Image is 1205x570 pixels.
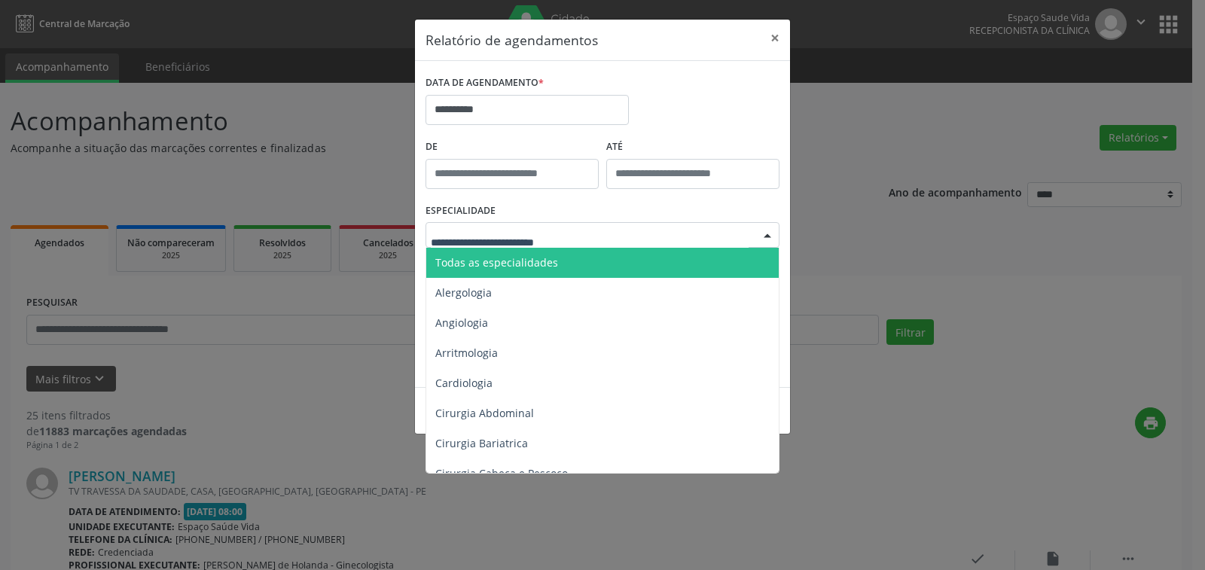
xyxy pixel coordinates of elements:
[435,376,493,390] span: Cardiologia
[760,20,790,56] button: Close
[435,346,498,360] span: Arritmologia
[606,136,779,159] label: ATÉ
[426,72,544,95] label: DATA DE AGENDAMENTO
[435,285,492,300] span: Alergologia
[435,406,534,420] span: Cirurgia Abdominal
[435,466,568,480] span: Cirurgia Cabeça e Pescoço
[435,436,528,450] span: Cirurgia Bariatrica
[435,255,558,270] span: Todas as especialidades
[435,315,488,330] span: Angiologia
[426,136,599,159] label: De
[426,200,496,223] label: ESPECIALIDADE
[426,30,598,50] h5: Relatório de agendamentos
